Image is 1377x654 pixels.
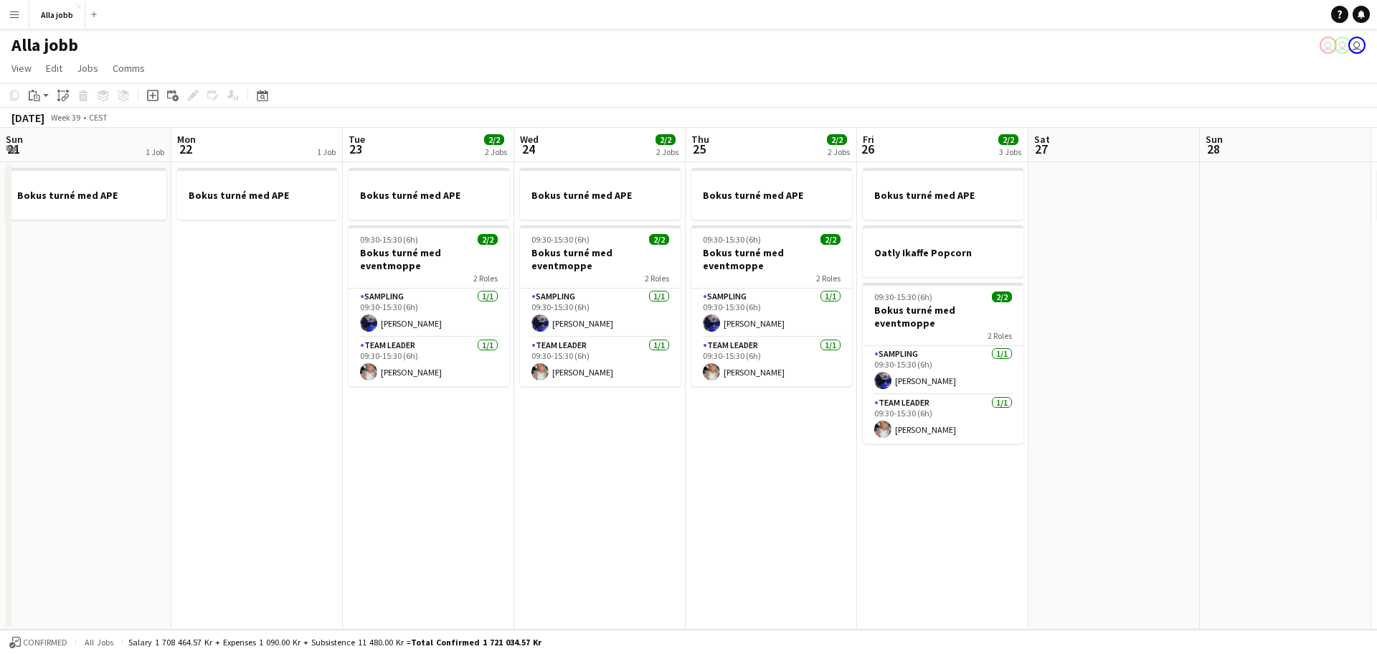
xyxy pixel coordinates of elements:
[113,62,145,75] span: Comms
[411,637,541,648] span: Total Confirmed 1 721 034.57 kr
[47,112,83,123] span: Week 39
[40,59,68,78] a: Edit
[11,111,44,125] div: [DATE]
[6,59,37,78] a: View
[7,635,70,650] button: Confirmed
[89,112,108,123] div: CEST
[29,1,85,29] button: Alla jobb
[82,637,116,648] span: All jobs
[1320,37,1337,54] app-user-avatar: Emil Hasselberg
[1348,37,1366,54] app-user-avatar: Stina Dahl
[128,637,541,648] div: Salary 1 708 464.57 kr + Expenses 1 090.00 kr + Subsistence 11 480.00 kr =
[11,62,32,75] span: View
[71,59,104,78] a: Jobs
[46,62,62,75] span: Edit
[23,637,67,648] span: Confirmed
[1334,37,1351,54] app-user-avatar: August Löfgren
[107,59,151,78] a: Comms
[77,62,98,75] span: Jobs
[11,34,78,56] h1: Alla jobb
